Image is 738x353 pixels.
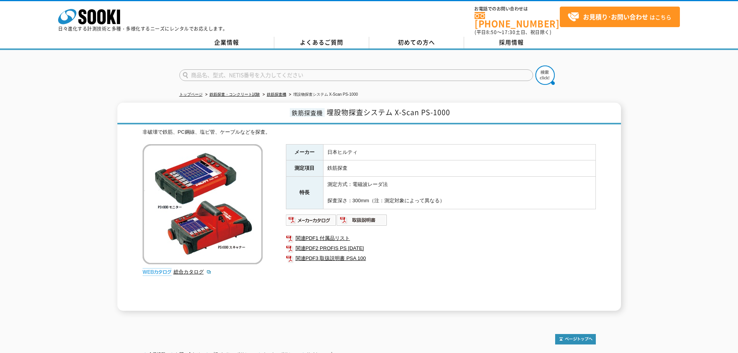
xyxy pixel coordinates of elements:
[286,253,596,263] a: 関連PDF3 取扱説明書 PSA 100
[179,69,533,81] input: 商品名、型式、NETIS番号を入力してください
[179,92,203,96] a: トップページ
[475,7,560,11] span: お電話でのお問い合わせは
[287,91,358,99] li: 埋設物探査システム X-Scan PS-1000
[475,12,560,28] a: [PHONE_NUMBER]
[286,219,337,225] a: メーカーカタログ
[286,214,337,226] img: メーカーカタログ
[143,144,263,264] img: 埋設物探査システム X-Scan PS-1000
[560,7,680,27] a: お見積り･お問い合わせはこちら
[58,26,228,31] p: 日々進化する計測技術と多種・多様化するニーズにレンタルでお応えします。
[369,37,464,48] a: 初めての方へ
[502,29,516,36] span: 17:30
[174,269,212,275] a: 総合カタログ
[143,268,172,276] img: webカタログ
[267,92,286,96] a: 鉄筋探査機
[475,29,551,36] span: (平日 ～ 土日、祝日除く)
[337,219,387,225] a: 取扱説明書
[286,177,323,209] th: 特長
[274,37,369,48] a: よくあるご質問
[286,160,323,177] th: 測定項目
[210,92,260,96] a: 鉄筋探査・コンクリート試験
[337,214,387,226] img: 取扱説明書
[535,65,555,85] img: btn_search.png
[286,233,596,243] a: 関連PDF1 付属品リスト
[286,243,596,253] a: 関連PDF2 PROFIS PS [DATE]
[323,144,595,160] td: 日本ヒルティ
[290,108,325,117] span: 鉄筋探査機
[323,177,595,209] td: 測定方式：電磁波レーダ法 探査深さ：300mm（注：測定対象によって異なる）
[583,12,648,21] strong: お見積り･お問い合わせ
[179,37,274,48] a: 企業情報
[568,11,671,23] span: はこちら
[464,37,559,48] a: 採用情報
[486,29,497,36] span: 8:50
[286,144,323,160] th: メーカー
[555,334,596,344] img: トップページへ
[143,128,596,136] div: 非破壊で鉄筋、PC鋼線、塩ビ管、ケーブルなどを探査。
[398,38,435,46] span: 初めての方へ
[323,160,595,177] td: 鉄筋探査
[327,107,450,117] span: 埋設物探査システム X-Scan PS-1000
